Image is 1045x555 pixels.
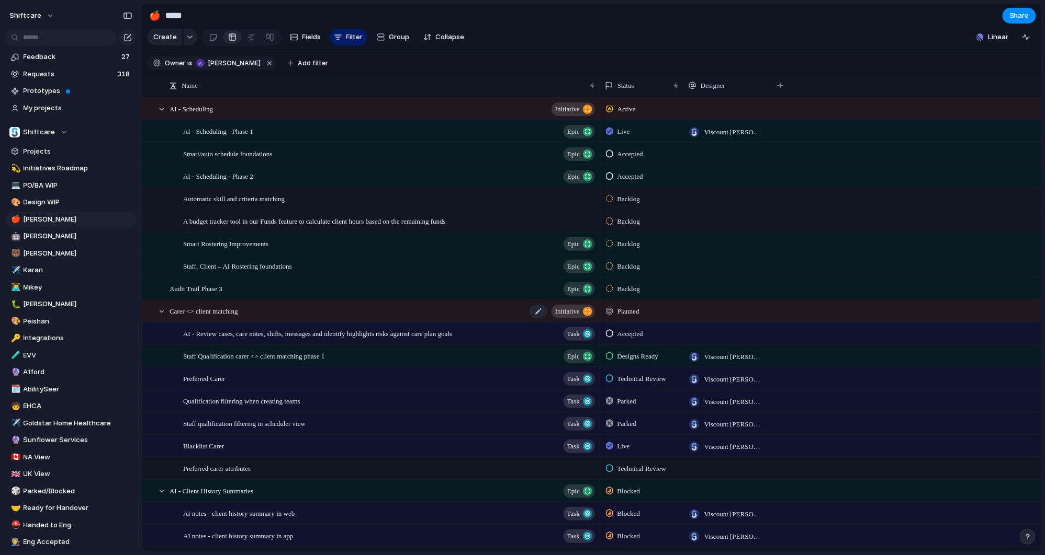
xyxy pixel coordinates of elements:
[24,282,132,293] span: Mikey
[9,452,20,462] button: 🇨🇦
[5,534,136,550] div: 👨‍🏭Eng Accepted
[1003,8,1036,24] button: Share
[24,146,132,157] span: Projects
[617,486,640,496] span: Blocked
[555,102,580,117] span: initiative
[183,440,224,452] span: Blacklist Carer
[704,374,763,385] span: Viscount [PERSON_NAME]
[5,415,136,431] a: ✈️Goldstar Home Healthcare
[567,417,580,431] span: Task
[564,507,595,521] button: Task
[24,103,132,113] span: My projects
[11,264,18,276] div: ✈️
[564,440,595,453] button: Task
[5,517,136,533] div: ⛑️Handed to Eng.
[9,503,20,513] button: 🤝
[24,180,132,191] span: PO/BA WIP
[704,419,763,430] span: Viscount [PERSON_NAME]
[564,372,595,386] button: Task
[617,261,640,272] span: Backlog
[183,237,268,249] span: Smart Rostering Improvements
[11,451,18,463] div: 🇨🇦
[5,66,136,82] a: Requests318
[389,32,410,42] span: Group
[5,466,136,482] a: 🇬🇧UK View
[24,86,132,96] span: Prototypes
[183,147,272,159] span: Smart/auto schedule foundations
[9,435,20,445] button: 🔮
[11,434,18,446] div: 🔮
[5,228,136,244] a: 🤖[PERSON_NAME]
[24,367,132,377] span: Afford
[117,69,132,79] span: 318
[153,32,177,42] span: Create
[567,372,580,386] span: Task
[5,262,136,278] div: ✈️Karan
[24,127,55,137] span: Shiftcare
[11,417,18,429] div: ✈️
[5,432,136,448] div: 🔮Sunflower Services
[346,32,363,42] span: Filter
[11,298,18,310] div: 🐛
[9,214,20,225] button: 🍎
[436,32,465,42] span: Collapse
[617,149,643,159] span: Accepted
[704,442,763,452] span: Viscount [PERSON_NAME]
[24,316,132,327] span: Peishan
[24,384,132,395] span: AbilitySeer
[701,80,725,91] span: Designer
[5,500,136,516] a: 🤝Ready for Handover
[5,483,136,499] a: 🎲Parked/Blocked
[704,397,763,407] span: Viscount [PERSON_NAME]
[24,299,132,309] span: [PERSON_NAME]
[24,52,118,62] span: Feedback
[5,194,136,210] div: 🎨Design WIP
[24,435,132,445] span: Sunflower Services
[9,486,20,496] button: 🎲
[617,171,643,182] span: Accepted
[564,170,595,183] button: Epic
[9,520,20,530] button: ⛑️
[9,299,20,309] button: 🐛
[9,180,20,191] button: 💻
[11,468,18,480] div: 🇬🇧
[9,197,20,207] button: 🎨
[9,350,20,361] button: 🧪
[183,529,294,541] span: AI notes - client history summary in app
[24,520,132,530] span: Handed to Eng.
[165,59,185,68] span: Owner
[567,259,580,274] span: Epic
[617,419,636,429] span: Parked
[5,296,136,312] a: 🐛[PERSON_NAME]
[11,230,18,242] div: 🤖
[24,469,132,479] span: UK View
[704,127,763,137] span: Viscount [PERSON_NAME]
[552,102,595,116] button: initiative
[567,327,580,341] span: Task
[170,282,222,294] span: Audit Trail Phase 3
[11,400,18,412] div: 🧒
[5,398,136,414] a: 🧒EHCA
[617,216,640,227] span: Backlog
[5,364,136,380] div: 🔮Afford
[11,213,18,225] div: 🍎
[555,304,580,319] span: initiative
[24,486,132,496] span: Parked/Blocked
[24,333,132,343] span: Integrations
[9,367,20,377] button: 🔮
[147,29,182,45] button: Create
[5,100,136,116] a: My projects
[567,394,580,409] span: Task
[9,231,20,241] button: 🤖
[9,469,20,479] button: 🇬🇧
[5,212,136,227] a: 🍎[PERSON_NAME]
[11,366,18,378] div: 🔮
[11,519,18,531] div: ⛑️
[24,214,132,225] span: [PERSON_NAME]
[567,282,580,296] span: Epic
[617,194,640,204] span: Backlog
